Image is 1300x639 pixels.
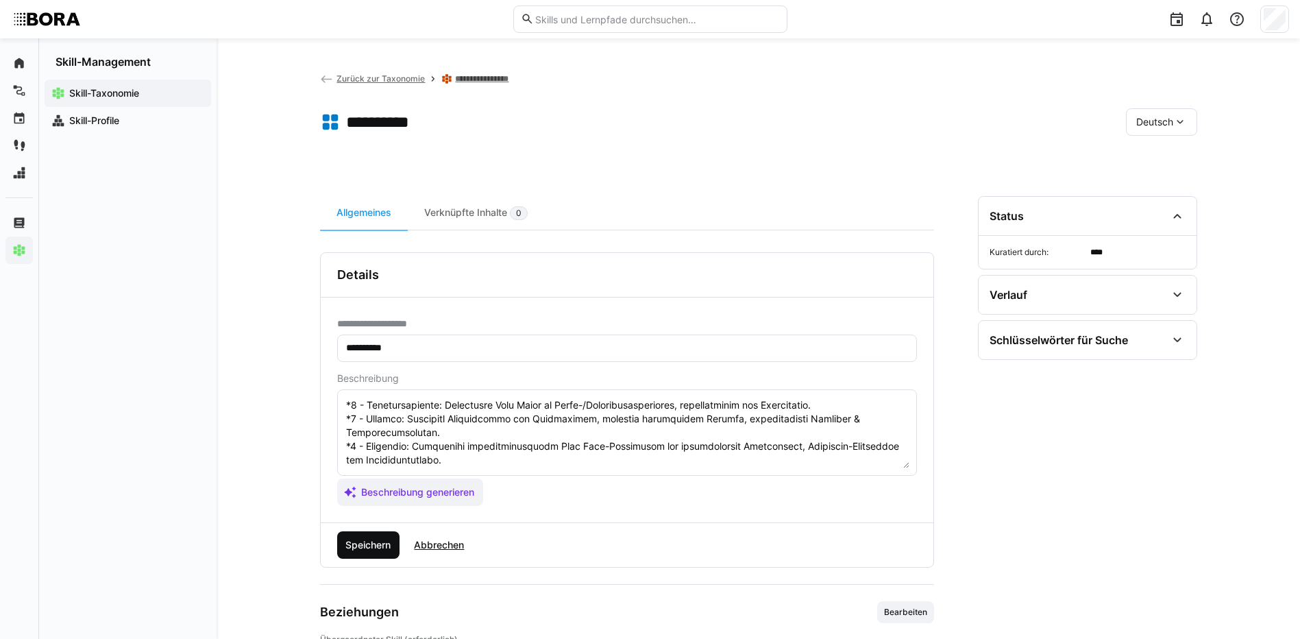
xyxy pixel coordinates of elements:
span: Abbrechen [412,538,466,552]
span: Bearbeiten [883,607,929,618]
span: Deutsch [1136,115,1173,129]
div: Verknüpfte Inhalte [408,196,544,230]
span: Speichern [343,538,393,552]
h3: Beziehungen [320,605,399,620]
button: Abbrechen [405,531,473,559]
div: Allgemeines [320,196,408,230]
span: Beschreibung generieren [359,485,476,499]
span: 0 [516,208,522,219]
span: Beschreibung [337,373,399,384]
button: Beschreibung generieren [337,479,484,506]
span: Zurück zur Taxonomie [336,73,425,84]
div: Verlauf [990,288,1027,302]
input: Skills und Lernpfade durchsuchen… [534,13,779,25]
button: Speichern [337,531,400,559]
a: Zurück zur Taxonomie [320,73,426,84]
div: Status [990,209,1024,223]
button: Bearbeiten [877,601,934,623]
div: Schlüsselwörter für Suche [990,333,1128,347]
h3: Details [337,267,379,282]
span: Kuratiert durch: [990,247,1085,258]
